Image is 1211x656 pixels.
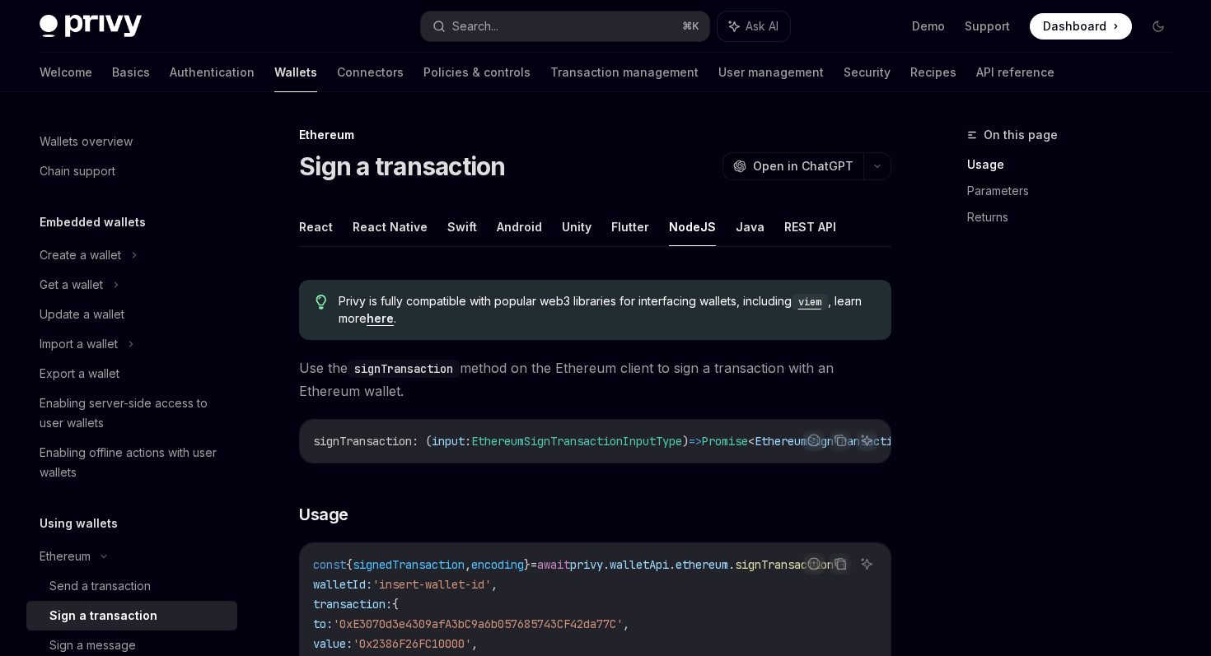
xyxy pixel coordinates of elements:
span: On this page [984,125,1058,145]
a: Usage [967,151,1185,178]
span: ) [682,434,689,449]
button: Report incorrect code [803,553,825,575]
a: Transaction management [550,53,699,92]
span: Ask AI [746,18,778,35]
span: = [531,557,537,572]
span: to: [313,616,333,631]
code: viem [792,294,828,310]
span: transaction: [313,597,392,612]
span: , [623,616,629,631]
div: Create a wallet [40,245,121,265]
span: , [491,577,498,592]
a: Chain support [26,156,237,186]
span: , [465,557,471,572]
button: Copy the contents from the code block [830,553,851,575]
span: { [346,557,353,572]
span: { [392,597,399,612]
button: Swift [447,207,477,246]
a: Enabling offline actions with user wallets [26,438,237,487]
div: Sign a message [49,635,136,655]
div: Update a wallet [40,305,124,324]
svg: Tip [316,295,327,309]
a: Recipes [910,53,956,92]
span: input [432,434,465,449]
span: signTransaction [735,557,834,572]
a: Security [844,53,891,92]
a: Sign a transaction [26,601,237,630]
div: Import a wallet [40,334,118,354]
div: Ethereum [40,547,91,566]
a: Export a wallet [26,359,237,388]
span: < [748,434,755,449]
span: Open in ChatGPT [753,158,853,174]
h1: Sign a transaction [299,151,506,181]
div: Sign a transaction [49,606,157,626]
button: Ask AI [856,430,877,451]
a: Welcome [40,53,92,92]
code: signTransaction [348,360,460,378]
a: viem [792,294,828,308]
span: } [524,557,531,572]
a: Send a transaction [26,571,237,601]
span: walletId: [313,577,372,592]
span: ethereum [676,557,728,572]
div: Enabling server-side access to user wallets [40,393,227,433]
a: Enabling server-side access to user wallets [26,388,237,438]
span: await [537,557,570,572]
button: Ask AI [718,12,790,41]
a: API reference [976,53,1054,92]
span: , [471,636,478,651]
span: : ( [412,434,432,449]
div: Enabling offline actions with user wallets [40,443,227,482]
div: Send a transaction [49,576,151,596]
div: Wallets overview [40,132,133,151]
button: Android [497,207,542,246]
a: Wallets [274,53,317,92]
h5: Using wallets [40,514,118,533]
a: Returns [967,204,1185,230]
a: Authentication [170,53,255,92]
button: Java [736,207,764,246]
span: '0x2386F26FC10000' [353,636,471,651]
button: React Native [353,207,428,246]
span: . [603,557,610,572]
span: . [728,557,735,572]
a: Update a wallet [26,300,237,329]
span: signTransaction [313,434,412,449]
div: Ethereum [299,127,891,143]
div: Export a wallet [40,364,119,384]
span: value: [313,636,353,651]
span: '0xE3070d3e4309afA3bC9a6b057685743CF42da77C' [333,616,623,631]
button: Unity [562,207,591,246]
span: const [313,557,346,572]
button: Flutter [611,207,649,246]
a: Dashboard [1030,13,1132,40]
span: : [465,434,471,449]
span: Dashboard [1043,18,1106,35]
span: Use the method on the Ethereum client to sign a transaction with an Ethereum wallet. [299,356,891,402]
span: privy [570,557,603,572]
span: EthereumSignTransactionResponseType [755,434,985,449]
div: Get a wallet [40,275,103,295]
button: Toggle dark mode [1145,13,1171,40]
span: Privy is fully compatible with popular web3 libraries for interfacing wallets, including , learn ... [339,293,875,327]
span: encoding [471,557,524,572]
span: EthereumSignTransactionInputType [471,434,682,449]
span: Promise [702,434,748,449]
img: dark logo [40,15,142,38]
span: 'insert-wallet-id' [372,577,491,592]
span: signedTransaction [353,557,465,572]
a: Connectors [337,53,404,92]
button: React [299,207,333,246]
a: User management [718,53,824,92]
span: => [689,434,702,449]
a: Demo [912,18,945,35]
span: walletApi [610,557,669,572]
a: Support [965,18,1010,35]
div: Search... [452,16,498,36]
button: Ask AI [856,553,877,575]
a: here [367,311,394,326]
button: Copy the contents from the code block [830,430,851,451]
button: NodeJS [669,207,716,246]
button: Search...⌘K [421,12,708,41]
